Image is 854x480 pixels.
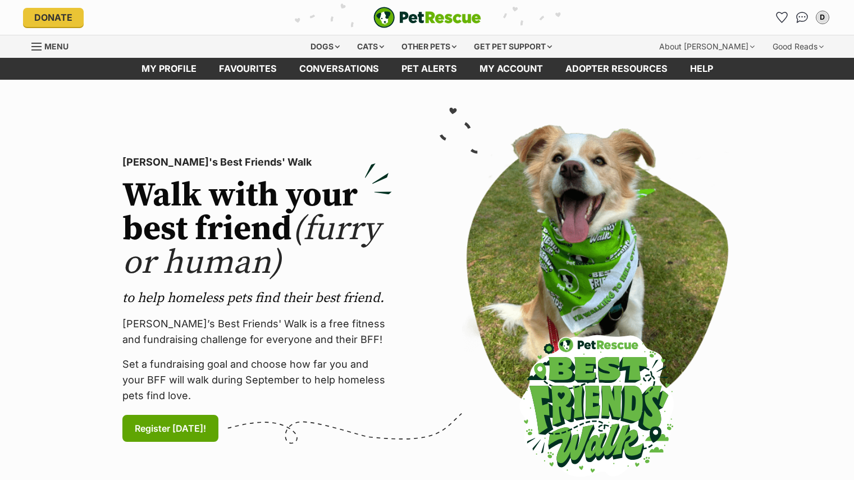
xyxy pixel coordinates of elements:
[122,289,392,307] p: to help homeless pets find their best friend.
[122,208,380,284] span: (furry or human)
[122,316,392,348] p: [PERSON_NAME]’s Best Friends' Walk is a free fitness and fundraising challenge for everyone and t...
[135,422,206,435] span: Register [DATE]!
[390,58,468,80] a: Pet alerts
[208,58,288,80] a: Favourites
[817,12,828,23] div: D
[466,35,560,58] div: Get pet support
[651,35,762,58] div: About [PERSON_NAME]
[373,7,481,28] a: PetRescue
[793,8,811,26] a: Conversations
[122,179,392,280] h2: Walk with your best friend
[122,154,392,170] p: [PERSON_NAME]'s Best Friends' Walk
[796,12,808,23] img: chat-41dd97257d64d25036548639549fe6c8038ab92f7586957e7f3b1b290dea8141.svg
[773,8,791,26] a: Favourites
[122,415,218,442] a: Register [DATE]!
[468,58,554,80] a: My account
[303,35,348,58] div: Dogs
[554,58,679,80] a: Adopter resources
[814,8,832,26] button: My account
[288,58,390,80] a: conversations
[122,356,392,404] p: Set a fundraising goal and choose how far you and your BFF will walk during September to help hom...
[679,58,724,80] a: Help
[23,8,84,27] a: Donate
[349,35,392,58] div: Cats
[31,35,76,56] a: Menu
[373,7,481,28] img: logo-e224e6f780fb5917bec1dbf3a21bbac754714ae5b6737aabdf751b685950b380.svg
[765,35,832,58] div: Good Reads
[44,42,68,51] span: Menu
[394,35,464,58] div: Other pets
[130,58,208,80] a: My profile
[773,8,832,26] ul: Account quick links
